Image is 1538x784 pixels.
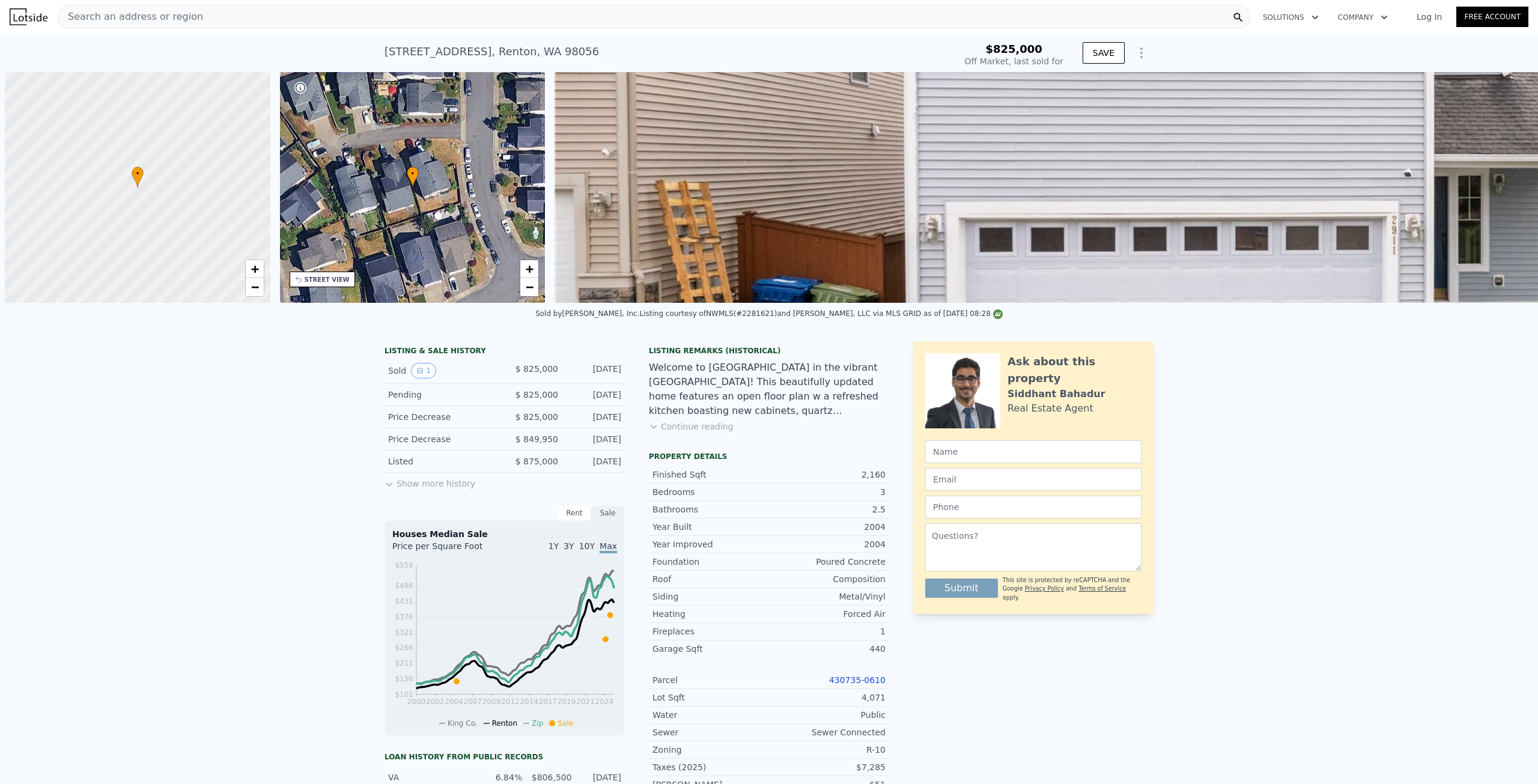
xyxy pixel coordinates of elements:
[1456,7,1528,27] a: Free Account
[652,503,769,515] div: Bathrooms
[526,279,533,294] span: −
[993,309,1003,319] img: NWMLS Logo
[652,761,769,773] div: Taxes (2025)
[769,538,886,550] div: 2004
[384,752,625,762] div: Loan history from public records
[520,697,538,706] tspan: 2014
[1003,576,1141,602] div: This site is protected by reCAPTCHA and the Google and apply.
[1129,41,1153,65] button: Show Options
[395,659,413,667] tspan: $211
[769,709,886,721] div: Public
[652,726,769,738] div: Sewer
[482,697,501,706] tspan: 2009
[520,260,538,278] a: Zoom in
[652,709,769,721] div: Water
[520,278,538,296] a: Zoom out
[515,412,558,422] span: $ 825,000
[388,363,495,378] div: Sold
[568,433,621,445] div: [DATE]
[407,697,426,706] tspan: 2000
[515,434,558,444] span: $ 849,950
[395,561,413,570] tspan: $559
[58,10,203,24] span: Search an address or region
[549,541,559,551] span: 1Y
[652,486,769,498] div: Bedrooms
[568,389,621,401] div: [DATE]
[392,540,505,559] div: Price per Square Foot
[388,389,495,401] div: Pending
[515,457,558,466] span: $ 875,000
[251,279,258,294] span: −
[1253,7,1328,28] button: Solutions
[395,643,413,652] tspan: $266
[652,625,769,637] div: Fireplaces
[568,363,621,378] div: [DATE]
[445,697,463,706] tspan: 2004
[1008,387,1105,401] div: Siddhant Bahadur
[1083,42,1125,64] button: SAVE
[595,697,614,706] tspan: 2024
[652,608,769,620] div: Heating
[1078,585,1126,592] a: Terms of Service
[426,697,445,706] tspan: 2002
[501,697,520,706] tspan: 2012
[769,643,886,655] div: 440
[652,521,769,533] div: Year Built
[535,309,639,318] div: Sold by [PERSON_NAME], Inc .
[652,643,769,655] div: Garage Sqft
[652,556,769,568] div: Foundation
[769,573,886,585] div: Composition
[1025,585,1064,592] a: Privacy Policy
[384,346,625,358] div: LISTING & SALE HISTORY
[529,771,571,783] div: $806,500
[649,452,889,461] div: Property details
[652,744,769,756] div: Zoning
[925,468,1141,491] input: Email
[649,360,889,418] div: Welcome to [GEOGRAPHIC_DATA] in the vibrant [GEOGRAPHIC_DATA]! This beautifully updated home feat...
[649,346,889,356] div: Listing Remarks (Historical)
[10,8,47,25] img: Lotside
[384,473,475,490] button: Show more history
[251,261,258,276] span: +
[568,455,621,467] div: [DATE]
[568,411,621,423] div: [DATE]
[539,697,558,706] tspan: 2017
[395,582,413,590] tspan: $486
[388,455,495,467] div: Listed
[600,541,617,553] span: Max
[652,591,769,603] div: Siding
[639,309,1002,318] div: Listing courtesy of NWMLS (#2281621) and [PERSON_NAME], LLC via MLS GRID as of [DATE] 08:28
[769,608,886,620] div: Forced Air
[395,675,413,683] tspan: $156
[564,541,574,551] span: 3Y
[392,528,617,540] div: Houses Median Sale
[769,469,886,481] div: 2,160
[515,390,558,400] span: $ 825,000
[769,591,886,603] div: Metal/Vinyl
[652,573,769,585] div: Roof
[305,275,350,284] div: STREET VIEW
[652,691,769,703] div: Lot Sqft
[464,697,482,706] tspan: 2007
[411,363,436,378] button: View historical data
[769,691,886,703] div: 4,071
[480,771,522,783] div: 6.84%
[579,541,595,551] span: 10Y
[132,166,144,187] div: •
[652,674,769,686] div: Parcel
[579,771,621,783] div: [DATE]
[769,761,886,773] div: $7,285
[558,697,576,706] tspan: 2019
[246,278,264,296] a: Zoom out
[526,261,533,276] span: +
[388,771,473,783] div: VA
[965,55,1063,67] div: Off Market, last sold for
[925,440,1141,463] input: Name
[769,521,886,533] div: 2004
[591,505,625,521] div: Sale
[558,505,591,521] div: Rent
[769,625,886,637] div: 1
[769,556,886,568] div: Poured Concrete
[1008,353,1141,387] div: Ask about this property
[652,469,769,481] div: Finished Sqft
